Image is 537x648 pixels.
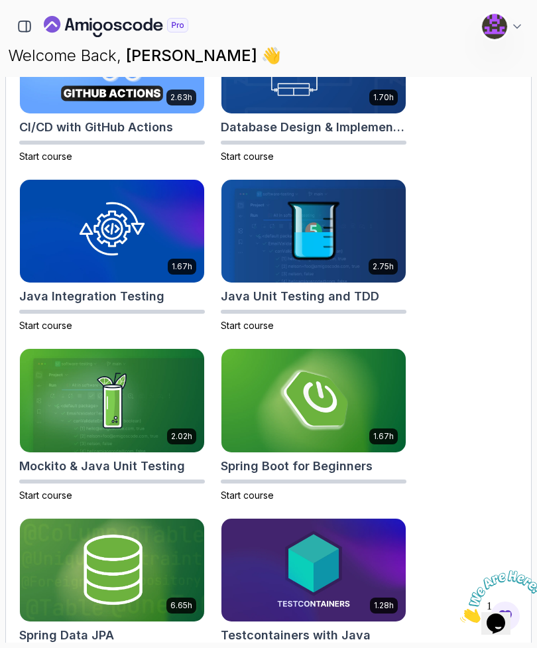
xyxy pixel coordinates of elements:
img: Mockito & Java Unit Testing card [20,349,204,452]
p: 1.28h [374,600,394,611]
button: user profile image [481,13,524,40]
h2: Java Integration Testing [19,287,164,306]
h2: Spring Data JPA [19,626,114,645]
img: Testcontainers with Java card [221,519,406,622]
span: Start course [19,489,72,501]
img: Spring Boot for Beginners card [221,349,406,452]
a: Java Integration Testing card1.67hJava Integration TestingStart course [19,179,205,333]
span: Start course [221,151,274,162]
p: 1.67h [172,261,192,272]
h2: Spring Boot for Beginners [221,457,373,476]
h2: Java Unit Testing and TDD [221,287,379,306]
a: Database Design & Implementation card1.70hDatabase Design & ImplementationStart course [221,9,406,163]
span: Start course [19,320,72,331]
img: Chat attention grabber [5,5,88,58]
span: 👋 [259,42,284,68]
h2: Database Design & Implementation [221,118,406,137]
span: 1 [5,5,11,17]
p: 2.63h [170,92,192,103]
p: Welcome Back, [8,45,529,66]
p: 2.75h [373,261,394,272]
img: Spring Data JPA card [20,519,204,622]
p: 1.70h [373,92,394,103]
img: user profile image [482,14,507,39]
p: 1.67h [373,431,394,442]
iframe: chat widget [455,565,537,628]
p: 6.65h [170,600,192,611]
img: Java Unit Testing and TDD card [221,180,406,283]
a: Spring Boot for Beginners card1.67hSpring Boot for BeginnersStart course [221,348,406,502]
a: Java Unit Testing and TDD card2.75hJava Unit Testing and TDDStart course [221,179,406,333]
a: Landing page [44,16,219,37]
span: [PERSON_NAME] [126,46,261,65]
h2: Testcontainers with Java [221,626,371,645]
a: CI/CD with GitHub Actions card2.63hCI/CD with GitHub ActionsStart course [19,9,205,163]
p: 2.02h [171,431,192,442]
a: Mockito & Java Unit Testing card2.02hMockito & Java Unit TestingStart course [19,348,205,502]
h2: Mockito & Java Unit Testing [19,457,185,476]
span: Start course [221,320,274,331]
h2: CI/CD with GitHub Actions [19,118,173,137]
img: Java Integration Testing card [20,180,204,283]
span: Start course [19,151,72,162]
span: Start course [221,489,274,501]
